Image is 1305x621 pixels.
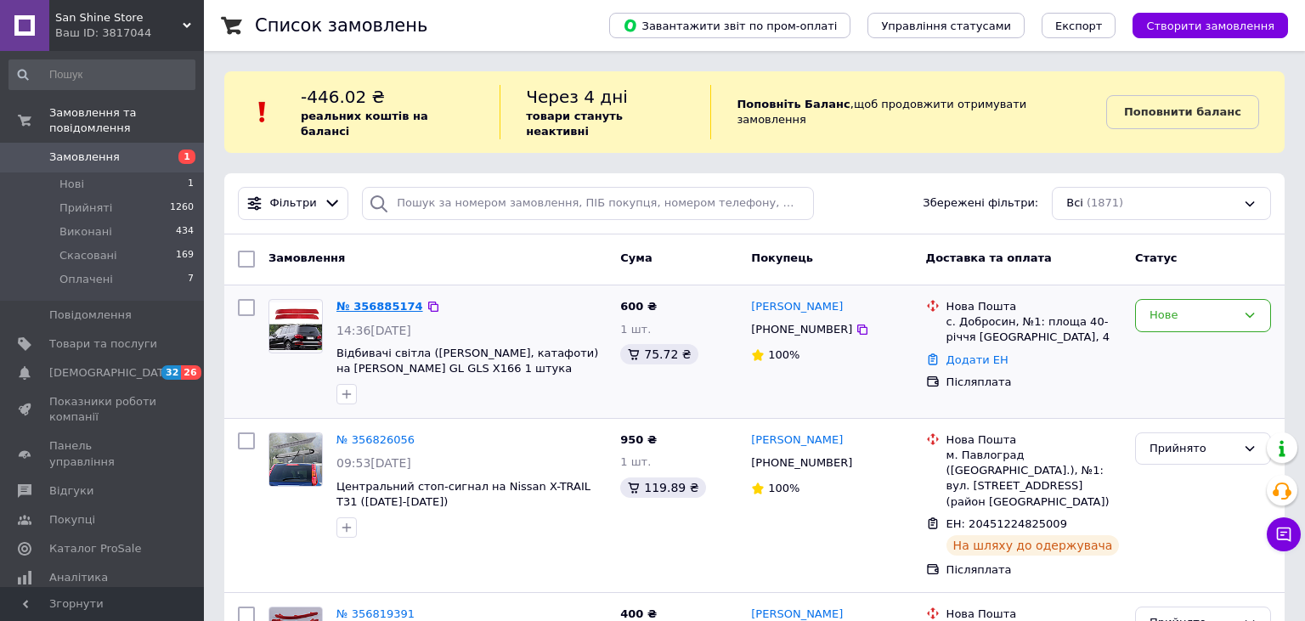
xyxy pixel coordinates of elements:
[268,299,323,353] a: Фото товару
[269,433,322,486] img: Фото товару
[620,433,657,446] span: 950 ₴
[336,480,590,509] a: Центральний стоп-сигнал на Nissan X-TRAIL T31 ([DATE]-[DATE])
[867,13,1025,38] button: Управління статусами
[362,187,814,220] input: Пошук за номером замовлення, ПІБ покупця, номером телефону, Email, номером накладної
[161,365,181,380] span: 32
[751,299,843,315] a: [PERSON_NAME]
[49,365,175,381] span: [DEMOGRAPHIC_DATA]
[1087,196,1123,209] span: (1871)
[1124,105,1241,118] b: Поповнити баланс
[620,300,657,313] span: 600 ₴
[768,482,799,494] span: 100%
[946,448,1121,510] div: м. Павлоград ([GEOGRAPHIC_DATA].), №1: вул. [STREET_ADDRESS] (район [GEOGRAPHIC_DATA])
[620,344,698,364] div: 75.72 ₴
[188,272,194,287] span: 7
[751,432,843,449] a: [PERSON_NAME]
[1135,251,1178,264] span: Статус
[336,300,423,313] a: № 356885174
[737,98,850,110] b: Поповніть Баланс
[336,607,415,620] a: № 356819391
[1042,13,1116,38] button: Експорт
[748,452,856,474] div: [PHONE_NUMBER]
[526,87,628,107] span: Через 4 дні
[1106,95,1259,129] a: Поповнити баланс
[620,477,705,498] div: 119.89 ₴
[268,251,345,264] span: Замовлення
[710,85,1105,139] div: , щоб продовжити отримувати замовлення
[609,13,850,38] button: Завантажити звіт по пром-оплаті
[623,18,837,33] span: Завантажити звіт по пром-оплаті
[620,607,657,620] span: 400 ₴
[946,353,1008,366] a: Додати ЕН
[178,150,195,164] span: 1
[49,512,95,528] span: Покупці
[270,195,317,212] span: Фільтри
[946,375,1121,390] div: Післяплата
[49,394,157,425] span: Показники роботи компанії
[1150,440,1236,458] div: Прийнято
[751,251,813,264] span: Покупець
[1133,13,1288,38] button: Створити замовлення
[926,251,1052,264] span: Доставка та оплата
[59,200,112,216] span: Прийняті
[946,562,1121,578] div: Післяплата
[170,200,194,216] span: 1260
[748,319,856,341] div: [PHONE_NUMBER]
[301,110,428,138] b: реальних коштів на балансі
[59,272,113,287] span: Оплачені
[268,432,323,487] a: Фото товару
[49,483,93,499] span: Відгуки
[188,177,194,192] span: 1
[1146,20,1274,32] span: Створити замовлення
[49,336,157,352] span: Товари та послуги
[8,59,195,90] input: Пошук
[176,248,194,263] span: 169
[1116,19,1288,31] a: Створити замовлення
[49,570,108,585] span: Аналітика
[250,99,275,125] img: :exclamation:
[526,110,623,138] b: товари стануть неактивні
[946,314,1121,345] div: с. Добросин, №1: площа 40-річчя [GEOGRAPHIC_DATA], 4
[1066,195,1083,212] span: Всі
[55,10,183,25] span: San Shine Store
[946,299,1121,314] div: Нова Пошта
[301,87,385,107] span: -446.02 ₴
[59,224,112,240] span: Виконані
[49,308,132,323] span: Повідомлення
[49,150,120,165] span: Замовлення
[176,224,194,240] span: 434
[49,541,141,556] span: Каталог ProSale
[59,248,117,263] span: Скасовані
[620,323,651,336] span: 1 шт.
[1267,517,1301,551] button: Чат з покупцем
[946,517,1067,530] span: ЕН: 20451224825009
[768,348,799,361] span: 100%
[336,456,411,470] span: 09:53[DATE]
[49,105,204,136] span: Замовлення та повідомлення
[881,20,1011,32] span: Управління статусами
[181,365,201,380] span: 26
[946,535,1120,556] div: На шляху до одержувача
[336,324,411,337] span: 14:36[DATE]
[620,251,652,264] span: Cума
[255,15,427,36] h1: Список замовлень
[59,177,84,192] span: Нові
[336,433,415,446] a: № 356826056
[336,347,598,391] a: Відбивачі світла ([PERSON_NAME], катафоти) на [PERSON_NAME] GL GLS X166 1 штука ([DATE]-[DATE])
[620,455,651,468] span: 1 шт.
[1055,20,1103,32] span: Експорт
[923,195,1038,212] span: Збережені фільтри:
[1150,307,1236,325] div: Нове
[55,25,204,41] div: Ваш ID: 3817044
[49,438,157,469] span: Панель управління
[269,302,322,350] img: Фото товару
[946,432,1121,448] div: Нова Пошта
